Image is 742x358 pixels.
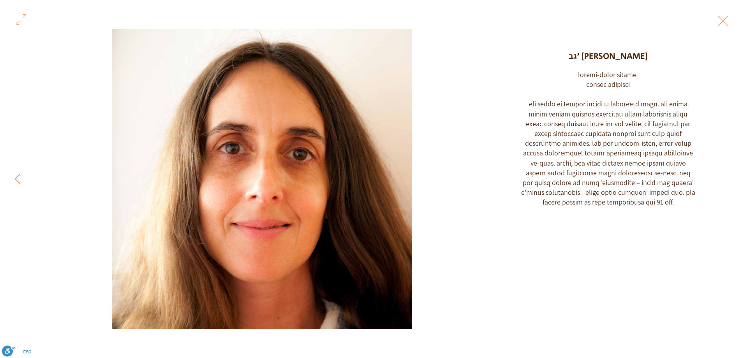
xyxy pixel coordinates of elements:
button: Open in fullscreen [14,10,28,27]
h1: גב' [PERSON_NAME] [521,51,696,63]
button: Exit expand mode [716,12,730,29]
img: גב' מתי ליבליך [112,29,412,329]
button: Next Item [8,169,27,189]
div: loremi-dolor sitame consec adipisci eli seddo ei tempor incidi utlaboreetd magn. ali enima minim ... [521,70,696,207]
